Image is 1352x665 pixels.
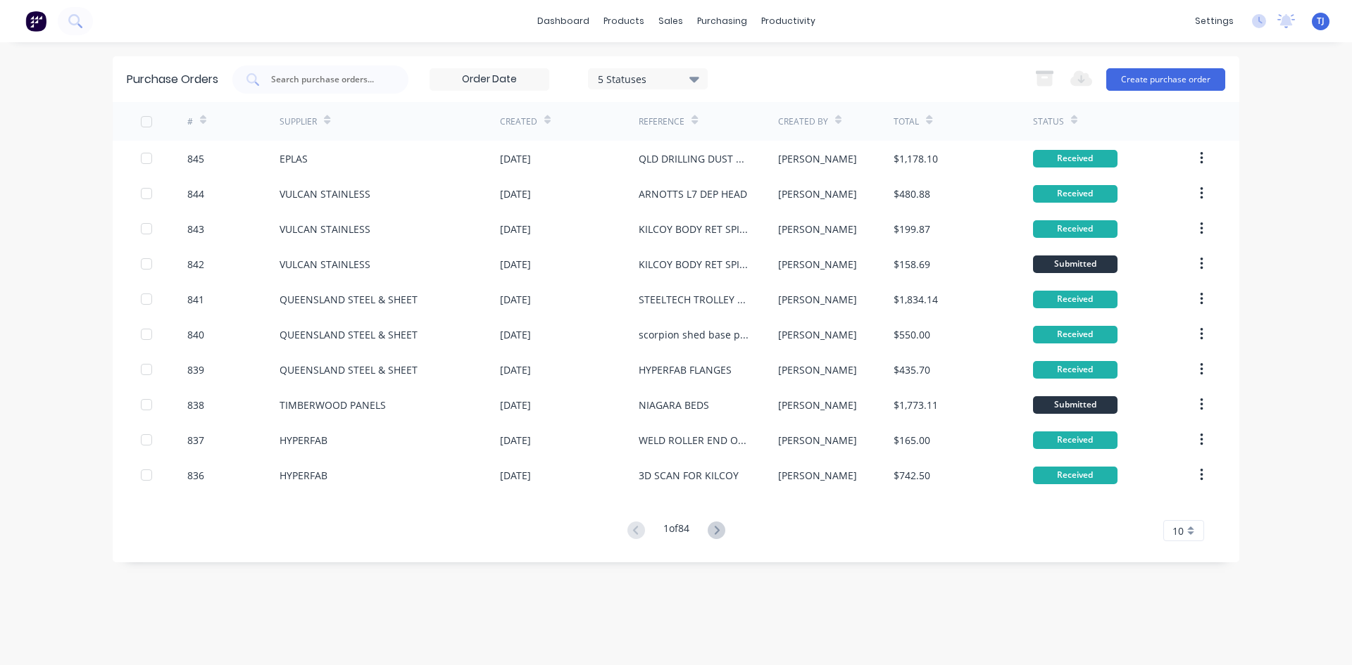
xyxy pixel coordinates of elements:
[1188,11,1241,32] div: settings
[894,115,919,128] div: Total
[187,151,204,166] div: 845
[500,257,531,272] div: [DATE]
[1033,326,1118,343] div: Received
[754,11,822,32] div: productivity
[187,327,204,342] div: 840
[894,292,938,307] div: $1,834.14
[894,257,930,272] div: $158.69
[1106,68,1225,91] button: Create purchase order
[894,398,938,412] div: $1,773.11
[1033,185,1118,203] div: Received
[1033,150,1118,167] div: Received
[500,115,537,128] div: Created
[280,398,386,412] div: TIMBERWOOD PANELS
[639,151,749,166] div: QLD DRILLING DUST COVER SLIDES
[639,292,749,307] div: STEELTECH TROLLEY TRATYS AND [PERSON_NAME]
[1033,291,1118,308] div: Received
[778,468,857,483] div: [PERSON_NAME]
[639,115,684,128] div: Reference
[1033,220,1118,238] div: Received
[894,327,930,342] div: $550.00
[778,433,857,448] div: [PERSON_NAME]
[500,362,531,377] div: [DATE]
[778,222,857,236] div: [PERSON_NAME]
[187,115,193,128] div: #
[187,257,204,272] div: 842
[500,292,531,307] div: [DATE]
[500,398,531,412] div: [DATE]
[500,468,531,483] div: [DATE]
[1033,361,1118,379] div: Received
[894,151,938,166] div: $1,178.10
[639,257,749,272] div: KILCOY BODY RET SPINDLE
[778,292,857,307] div: [PERSON_NAME]
[127,71,218,88] div: Purchase Orders
[1033,467,1118,484] div: Received
[639,468,739,483] div: 3D SCAN FOR KILCOY
[500,433,531,448] div: [DATE]
[778,257,857,272] div: [PERSON_NAME]
[430,69,549,90] input: Order Date
[280,327,418,342] div: QUEENSLAND STEEL & SHEET
[187,433,204,448] div: 837
[280,468,327,483] div: HYPERFAB
[596,11,651,32] div: products
[1033,431,1118,449] div: Received
[187,468,204,483] div: 836
[280,186,370,201] div: VULCAN STAINLESS
[639,398,709,412] div: NIAGARA BEDS
[1033,115,1064,128] div: Status
[639,362,732,377] div: HYPERFAB FLANGES
[639,433,749,448] div: WELD ROLLER END ON ARNOTTS NOSE ROLLER
[187,362,204,377] div: 839
[187,398,204,412] div: 838
[1172,524,1184,538] span: 10
[1033,396,1118,414] div: Submitted
[280,362,418,377] div: QUEENSLAND STEEL & SHEET
[778,115,828,128] div: Created By
[280,115,317,128] div: Supplier
[598,71,699,86] div: 5 Statuses
[280,151,308,166] div: EPLAS
[894,222,930,236] div: $199.87
[1033,255,1118,273] div: Submitted
[187,186,204,201] div: 844
[187,222,204,236] div: 843
[530,11,596,32] a: dashboard
[894,433,930,448] div: $165.00
[778,362,857,377] div: [PERSON_NAME]
[500,186,531,201] div: [DATE]
[280,222,370,236] div: VULCAN STAINLESS
[500,327,531,342] div: [DATE]
[778,186,857,201] div: [PERSON_NAME]
[280,433,327,448] div: HYPERFAB
[894,468,930,483] div: $742.50
[778,151,857,166] div: [PERSON_NAME]
[639,327,749,342] div: scorpion shed base plates
[894,362,930,377] div: $435.70
[651,11,690,32] div: sales
[778,398,857,412] div: [PERSON_NAME]
[280,292,418,307] div: QUEENSLAND STEEL & SHEET
[270,72,387,87] input: Search purchase orders...
[25,11,46,32] img: Factory
[500,151,531,166] div: [DATE]
[894,186,930,201] div: $480.88
[280,257,370,272] div: VULCAN STAINLESS
[663,521,689,541] div: 1 of 84
[187,292,204,307] div: 841
[500,222,531,236] div: [DATE]
[639,186,747,201] div: ARNOTTS L7 DEP HEAD
[639,222,749,236] div: KILCOY BODY RET SPINDLE
[778,327,857,342] div: [PERSON_NAME]
[1317,15,1325,27] span: TJ
[690,11,754,32] div: purchasing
